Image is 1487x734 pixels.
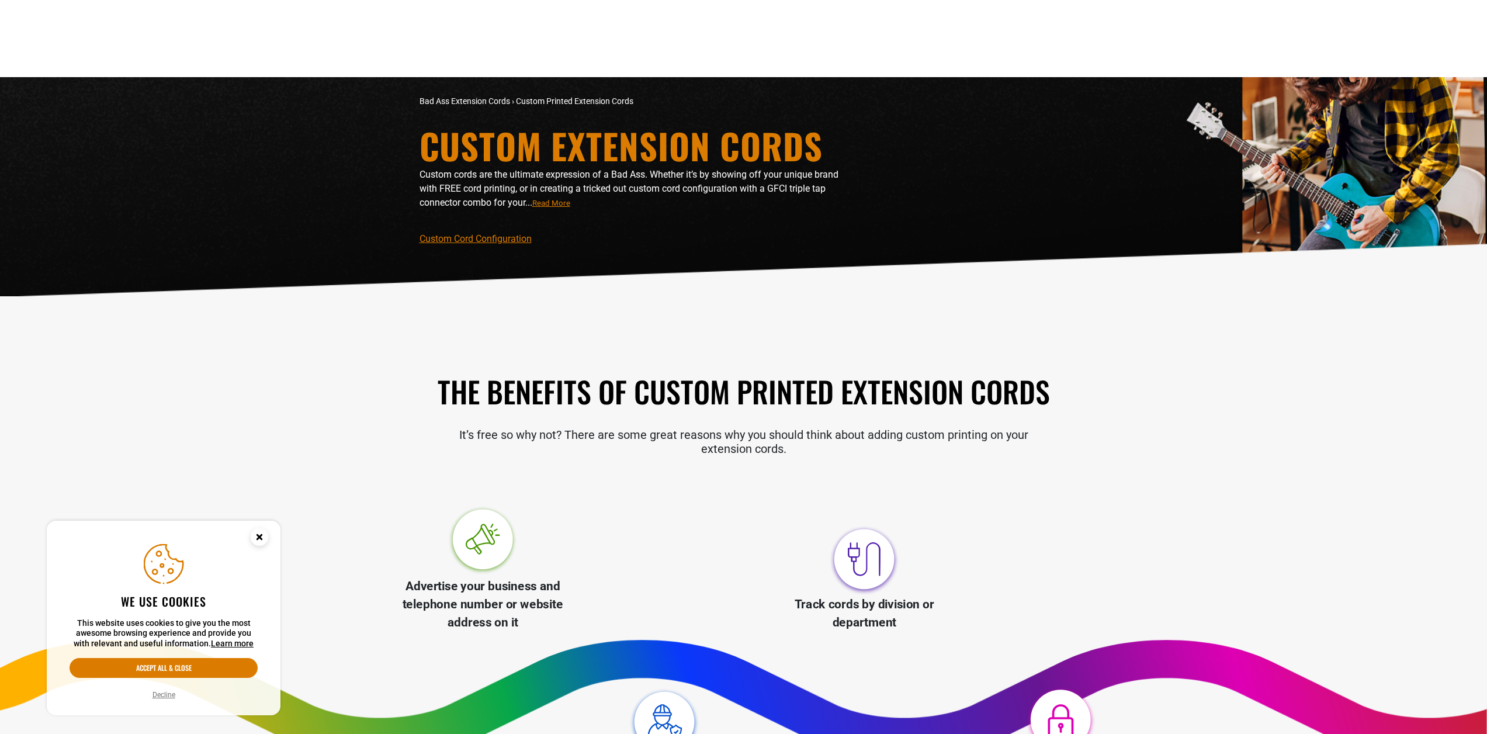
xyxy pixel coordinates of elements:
[446,505,519,577] img: Advertise
[211,639,254,648] a: Learn more
[420,95,846,108] nav: breadcrumbs
[420,372,1068,410] h2: The Benefits of Custom Printed Extension Cords
[420,96,510,106] a: Bad Ass Extension Cords
[388,577,578,632] p: Advertise your business and telephone number or website address on it
[70,618,258,649] p: This website uses cookies to give you the most awesome browsing experience and provide you with r...
[420,428,1068,456] p: It’s free so why not? There are some great reasons why you should think about adding custom print...
[70,594,258,609] h2: We use cookies
[420,168,846,210] p: Custom cords are the ultimate expression of a Bad Ass. Whether it’s by showing off your unique br...
[532,199,570,207] span: Read More
[70,658,258,678] button: Accept all & close
[512,96,514,106] span: ›
[47,521,280,716] aside: Cookie Consent
[149,689,179,701] button: Decline
[420,233,532,244] a: Custom Cord Configuration
[420,128,846,163] h1: Custom Extension Cords
[828,523,900,595] img: Track
[770,595,959,632] p: Track cords by division or department
[516,96,633,106] span: Custom Printed Extension Cords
